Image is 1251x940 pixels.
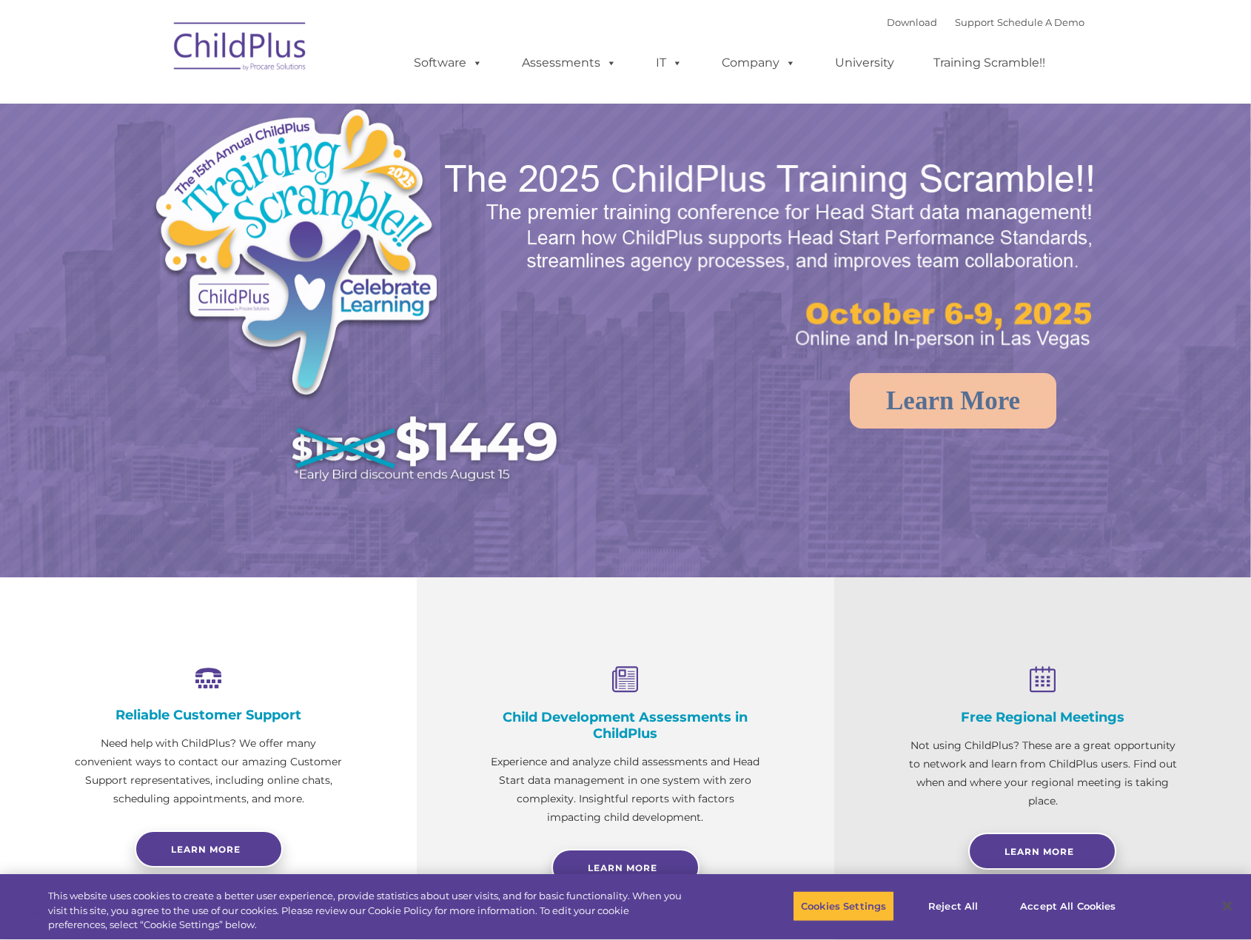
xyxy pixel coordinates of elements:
[908,736,1177,810] p: Not using ChildPlus? These are a great opportunity to network and learn from ChildPlus users. Fin...
[1012,890,1124,921] button: Accept All Cookies
[793,890,894,921] button: Cookies Settings
[135,830,283,867] a: Learn more
[588,862,657,873] span: Learn More
[206,158,269,169] span: Phone number
[968,833,1116,870] a: Learn More
[551,849,700,886] a: Learn More
[74,707,343,723] h4: Reliable Customer Support
[955,16,994,28] a: Support
[707,48,811,78] a: Company
[820,48,909,78] a: University
[491,753,759,827] p: Experience and analyze child assessments and Head Start data management in one system with zero c...
[887,16,937,28] a: Download
[908,709,1177,725] h4: Free Regional Meetings
[997,16,1084,28] a: Schedule A Demo
[919,48,1060,78] a: Training Scramble!!
[491,709,759,742] h4: Child Development Assessments in ChildPlus
[850,373,1056,429] a: Learn More
[1211,890,1244,922] button: Close
[641,48,697,78] a: IT
[399,48,497,78] a: Software
[167,12,315,86] img: ChildPlus by Procare Solutions
[48,889,688,933] div: This website uses cookies to create a better user experience, provide statistics about user visit...
[907,890,999,921] button: Reject All
[507,48,631,78] a: Assessments
[74,734,343,808] p: Need help with ChildPlus? We offer many convenient ways to contact our amazing Customer Support r...
[171,844,241,855] span: Learn more
[887,16,1084,28] font: |
[1005,846,1074,857] span: Learn More
[206,98,251,109] span: Last name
